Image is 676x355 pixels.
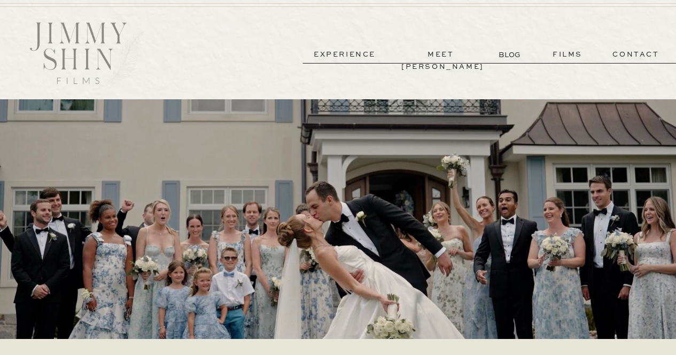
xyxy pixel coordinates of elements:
[541,49,594,61] a: films
[401,49,480,61] a: meet [PERSON_NAME]
[499,49,523,60] a: BLOG
[305,49,384,61] a: experience
[597,49,674,61] a: contact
